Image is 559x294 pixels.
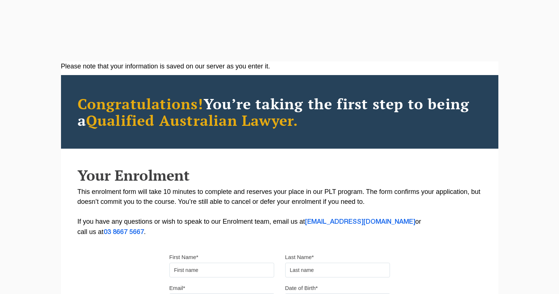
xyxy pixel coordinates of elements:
input: Last name [285,263,390,277]
h2: Your Enrolment [78,167,482,183]
p: This enrolment form will take 10 minutes to complete and reserves your place in our PLT program. ... [78,187,482,237]
input: First name [169,263,274,277]
a: 03 8667 5667 [104,229,144,235]
div: Please note that your information is saved on our server as you enter it. [61,61,498,71]
span: Congratulations! [78,94,204,113]
a: [EMAIL_ADDRESS][DOMAIN_NAME] [305,219,415,225]
label: First Name* [169,254,198,261]
label: Last Name* [285,254,314,261]
label: Date of Birth* [285,284,318,292]
label: Email* [169,284,185,292]
h2: You’re taking the first step to being a [78,95,482,128]
span: Qualified Australian Lawyer. [86,110,298,130]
